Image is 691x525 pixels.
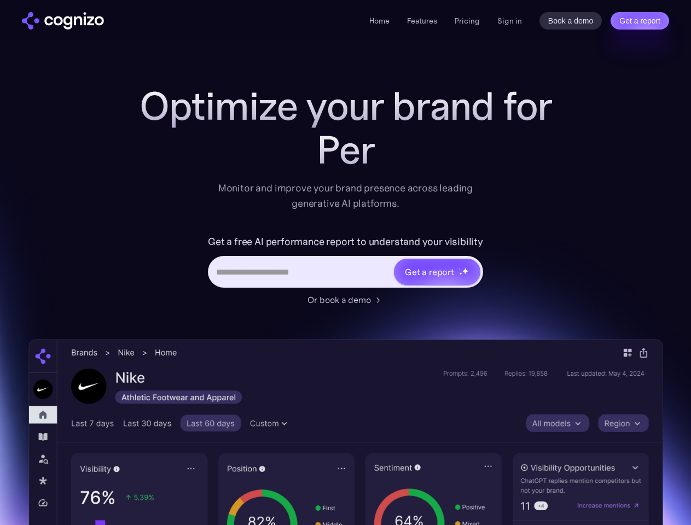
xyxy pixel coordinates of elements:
[539,12,602,30] a: Book a demo
[22,12,104,30] a: home
[393,258,481,286] a: Get a reportstarstarstar
[208,233,483,250] label: Get a free AI performance report to understand your visibility
[462,267,469,275] img: star
[211,180,480,211] div: Monitor and improve your brand presence across leading generative AI platforms.
[407,16,437,26] a: Features
[127,128,565,172] div: Per
[307,293,384,306] a: Or book a demo
[208,233,483,288] form: Hero URL Input Form
[459,268,461,270] img: star
[369,16,390,26] a: Home
[611,12,669,30] a: Get a report
[127,84,565,128] h1: Optimize your brand for
[455,16,480,26] a: Pricing
[459,272,463,276] img: star
[497,14,522,27] a: Sign in
[405,265,454,278] div: Get a report
[307,293,371,306] div: Or book a demo
[22,12,104,30] img: cognizo logo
